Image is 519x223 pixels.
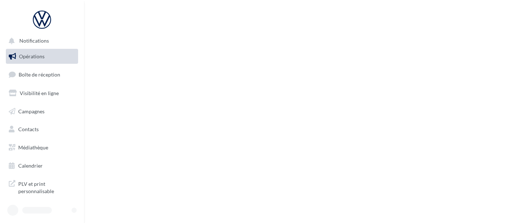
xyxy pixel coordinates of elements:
span: Médiathèque [18,144,48,150]
span: Notifications [19,38,49,44]
span: PLV et print personnalisable [18,179,75,195]
a: Médiathèque [4,140,80,155]
a: PLV et print personnalisable [4,176,80,197]
span: Opérations [19,53,45,59]
span: Visibilité en ligne [20,90,59,96]
span: Campagnes [18,108,45,114]
a: Campagnes [4,104,80,119]
span: Boîte de réception [19,71,60,78]
a: Visibilité en ligne [4,86,80,101]
a: Calendrier [4,158,80,173]
span: Contacts [18,126,39,132]
a: Opérations [4,49,80,64]
span: Calendrier [18,163,43,169]
a: Boîte de réception [4,67,80,82]
a: Contacts [4,122,80,137]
